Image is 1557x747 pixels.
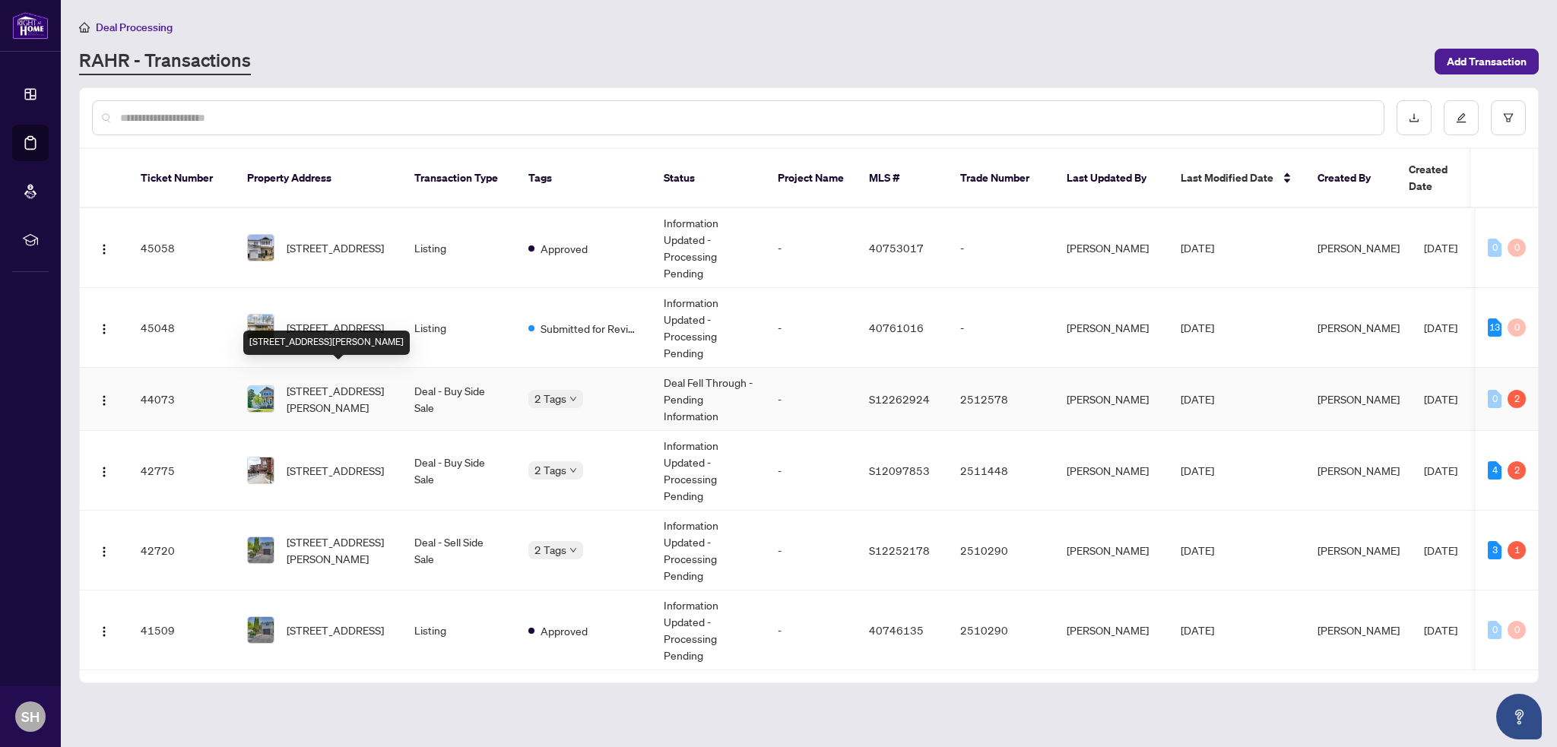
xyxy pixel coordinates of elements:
[1318,321,1400,334] span: [PERSON_NAME]
[1318,543,1400,557] span: [PERSON_NAME]
[652,208,766,288] td: Information Updated - Processing Pending
[1318,241,1400,255] span: [PERSON_NAME]
[869,623,924,637] span: 40746135
[98,243,110,255] img: Logo
[766,208,857,288] td: -
[652,511,766,590] td: Information Updated - Processing Pending
[1409,112,1419,123] span: download
[287,622,384,638] span: [STREET_ADDRESS]
[948,431,1054,511] td: 2511448
[248,537,274,563] img: thumbnail-img
[1496,694,1542,739] button: Open asap
[402,511,516,590] td: Deal - Sell Side Sale
[766,368,857,431] td: -
[248,617,274,643] img: thumbnail-img
[652,288,766,368] td: Information Updated - Processing Pending
[1508,239,1526,257] div: 0
[1054,511,1169,590] td: [PERSON_NAME]
[1508,461,1526,480] div: 2
[1488,541,1502,559] div: 3
[1488,239,1502,257] div: 0
[402,208,516,288] td: Listing
[1444,100,1479,135] button: edit
[534,390,566,407] span: 2 Tags
[248,457,274,483] img: thumbnail-img
[92,315,116,340] button: Logo
[1054,590,1169,670] td: [PERSON_NAME]
[1424,623,1457,637] span: [DATE]
[1491,100,1526,135] button: filter
[541,240,588,257] span: Approved
[1488,318,1502,337] div: 13
[1424,241,1457,255] span: [DATE]
[1181,241,1214,255] span: [DATE]
[766,288,857,368] td: -
[248,315,274,340] img: thumbnail-img
[1409,161,1473,195] span: Created Date
[948,288,1054,368] td: -
[652,590,766,670] td: Information Updated - Processing Pending
[128,368,235,431] td: 44073
[869,392,930,406] span: S12262924
[96,21,173,34] span: Deal Processing
[12,11,49,40] img: logo
[516,149,652,208] th: Tags
[128,149,235,208] th: Ticket Number
[1318,464,1400,477] span: [PERSON_NAME]
[541,622,588,639] span: Approved
[128,511,235,590] td: 42720
[128,288,235,368] td: 45048
[1424,464,1457,477] span: [DATE]
[1424,321,1457,334] span: [DATE]
[1305,149,1397,208] th: Created By
[98,625,110,638] img: Logo
[402,149,516,208] th: Transaction Type
[869,321,924,334] span: 40761016
[766,511,857,590] td: -
[1397,149,1503,208] th: Created Date
[92,387,116,411] button: Logo
[92,236,116,260] button: Logo
[948,368,1054,431] td: 2512578
[248,235,274,261] img: thumbnail-img
[652,149,766,208] th: Status
[98,546,110,558] img: Logo
[857,149,948,208] th: MLS #
[1508,318,1526,337] div: 0
[287,382,390,416] span: [STREET_ADDRESS][PERSON_NAME]
[402,288,516,368] td: Listing
[248,386,274,412] img: thumbnail-img
[1508,390,1526,408] div: 2
[569,467,577,474] span: down
[1424,543,1457,557] span: [DATE]
[287,533,390,567] span: [STREET_ADDRESS][PERSON_NAME]
[128,431,235,511] td: 42775
[21,706,40,727] span: SH
[1181,169,1273,186] span: Last Modified Date
[766,149,857,208] th: Project Name
[948,208,1054,288] td: -
[1447,49,1527,74] span: Add Transaction
[1488,621,1502,639] div: 0
[1424,392,1457,406] span: [DATE]
[1318,392,1400,406] span: [PERSON_NAME]
[541,320,639,337] span: Submitted for Review
[1181,392,1214,406] span: [DATE]
[1181,321,1214,334] span: [DATE]
[766,590,857,670] td: -
[1054,288,1169,368] td: [PERSON_NAME]
[402,590,516,670] td: Listing
[1397,100,1432,135] button: download
[402,431,516,511] td: Deal - Buy Side Sale
[98,394,110,407] img: Logo
[1054,431,1169,511] td: [PERSON_NAME]
[1456,112,1467,123] span: edit
[92,538,116,562] button: Logo
[1054,149,1169,208] th: Last Updated By
[948,511,1054,590] td: 2510290
[948,590,1054,670] td: 2510290
[1435,49,1539,74] button: Add Transaction
[869,241,924,255] span: 40753017
[287,462,384,479] span: [STREET_ADDRESS]
[1181,543,1214,557] span: [DATE]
